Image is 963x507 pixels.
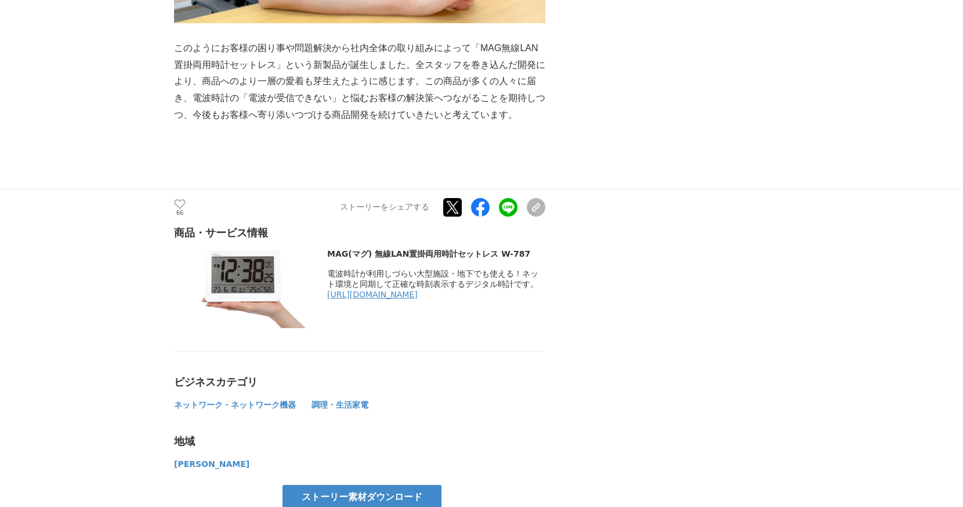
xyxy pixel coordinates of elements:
span: [PERSON_NAME] [174,459,249,469]
a: 調理・生活家電 [312,402,368,409]
span: 調理・生活家電 [312,400,368,409]
div: 地域 [174,434,545,448]
a: [URL][DOMAIN_NAME] [327,290,418,299]
img: thumbnail_75d75780-463a-11ee-bebb-a140c0a6a0b4.jpg [174,249,313,328]
a: [PERSON_NAME] [174,462,249,468]
div: 商品・サービス情報 [174,226,545,240]
p: 66 [174,210,186,216]
p: このようにお客様の困り事や問題解決から社内全体の取り組みによって「MAG無線LAN置掛両用時計セットレス」という新製品が誕生しました。全スタッフを巻き込んだ開発により、商品へのより一層の愛着も芽... [174,40,545,124]
div: ビジネスカテゴリ [174,375,545,389]
span: ネットワーク・ネットワーク機器 [174,400,296,409]
p: ストーリーをシェアする [340,202,429,213]
div: MAG(マグ) 無線LAN置掛両用時計セットレス W-787 [327,249,545,260]
a: ネットワーク・ネットワーク機器 [174,402,298,409]
span: 電波時計が利用しづらい大型施設・地下でも使える！ネット環境と同期して正確な時刻表示するデジタル時計です。 [327,269,538,289]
